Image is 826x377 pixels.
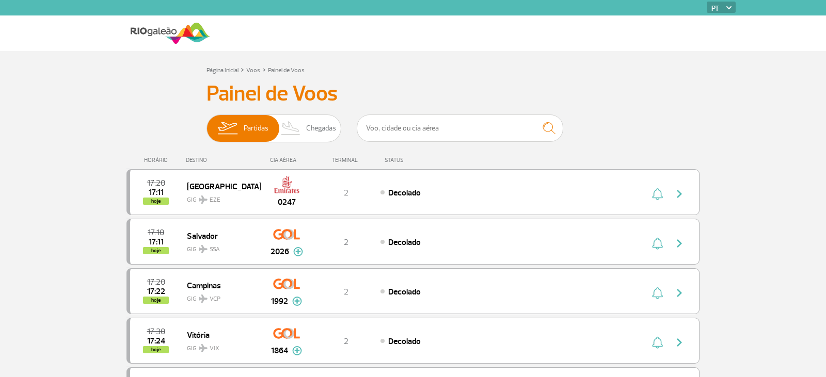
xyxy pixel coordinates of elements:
span: Decolado [388,237,421,248]
span: Vitória [187,328,253,341]
img: slider-desembarque [276,115,306,142]
img: sino-painel-voo.svg [652,287,663,299]
img: mais-info-painel-voo.svg [292,297,302,306]
a: Página Inicial [206,67,239,74]
span: Campinas [187,278,253,292]
span: Decolado [388,287,421,297]
span: GIG [187,239,253,254]
span: GIG [187,338,253,353]
img: destiny_airplane.svg [199,195,208,204]
img: sino-painel-voo.svg [652,237,663,250]
span: 2025-08-25 17:20:00 [147,278,165,286]
img: seta-direita-painel-voo.svg [673,188,686,200]
span: 2025-08-25 17:10:00 [148,229,164,236]
div: CIA AÉREA [261,157,312,163]
span: hoje [143,346,169,353]
span: GIG [187,289,253,304]
span: 2 [344,188,348,198]
span: 2025-08-25 17:22:39 [147,288,165,295]
a: Painel de Voos [268,67,305,74]
img: seta-direita-painel-voo.svg [673,336,686,349]
img: destiny_airplane.svg [199,294,208,303]
span: SSA [210,245,220,254]
span: 2025-08-25 17:24:00 [147,337,165,345]
span: 2025-08-25 17:11:04 [149,238,164,245]
input: Voo, cidade ou cia aérea [357,114,563,142]
a: Voos [246,67,260,74]
span: hoje [143,247,169,254]
span: 2025-08-25 17:30:00 [147,328,165,335]
img: seta-direita-painel-voo.svg [673,237,686,250]
span: [GEOGRAPHIC_DATA] [187,179,253,193]
span: VIX [210,344,219,353]
span: Chegadas [306,115,336,142]
span: hoje [143,198,169,205]
div: HORÁRIO [130,157,186,163]
span: 2026 [271,245,289,258]
img: sino-painel-voo.svg [652,336,663,349]
img: destiny_airplane.svg [199,344,208,352]
span: 2025-08-25 17:11:00 [149,189,164,196]
span: 1992 [271,295,288,307]
div: DESTINO [186,157,261,163]
span: 2 [344,287,348,297]
span: Partidas [244,115,268,142]
span: Decolado [388,336,421,347]
img: destiny_airplane.svg [199,245,208,253]
span: 2025-08-25 17:20:00 [147,179,165,187]
span: Salvador [187,229,253,242]
h3: Painel de Voos [206,81,619,107]
span: GIG [187,190,253,205]
span: 1864 [271,345,288,357]
span: 2 [344,237,348,248]
img: slider-embarque [211,115,244,142]
span: VCP [210,294,220,304]
img: seta-direita-painel-voo.svg [673,287,686,299]
span: EZE [210,195,220,205]
div: STATUS [379,157,464,163]
img: sino-painel-voo.svg [652,188,663,200]
img: mais-info-painel-voo.svg [293,247,303,256]
a: > [262,63,266,75]
span: 2 [344,336,348,347]
span: Decolado [388,188,421,198]
a: > [241,63,244,75]
span: 0247 [278,196,296,208]
span: hoje [143,297,169,304]
img: mais-info-painel-voo.svg [292,346,302,355]
div: TERMINAL [312,157,379,163]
